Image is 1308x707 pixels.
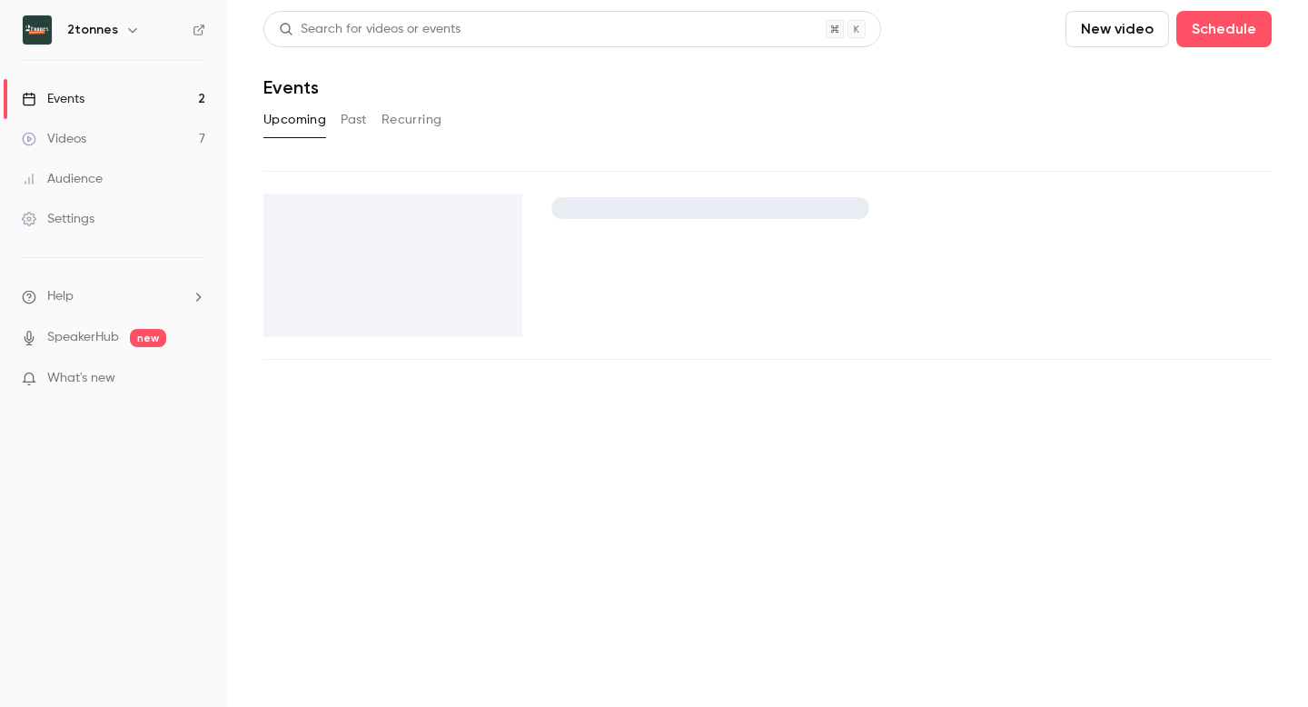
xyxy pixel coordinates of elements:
[23,15,52,45] img: 2tonnes
[22,287,205,306] li: help-dropdown-opener
[263,105,326,134] button: Upcoming
[22,90,84,108] div: Events
[22,170,103,188] div: Audience
[47,328,119,347] a: SpeakerHub
[1176,11,1272,47] button: Schedule
[341,105,367,134] button: Past
[22,210,94,228] div: Settings
[263,76,319,98] h1: Events
[279,20,461,39] div: Search for videos or events
[67,21,118,39] h6: 2tonnes
[22,130,86,148] div: Videos
[381,105,442,134] button: Recurring
[1065,11,1169,47] button: New video
[130,329,166,347] span: new
[47,287,74,306] span: Help
[47,369,115,388] span: What's new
